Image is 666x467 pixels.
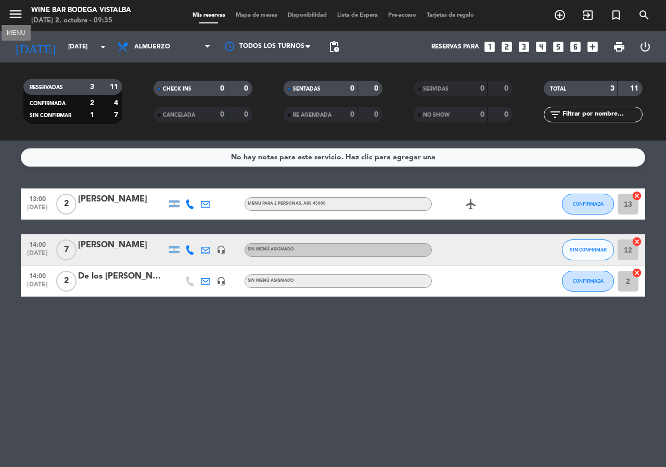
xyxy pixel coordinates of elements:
span: [DATE] [24,250,50,262]
span: NO SHOW [423,112,450,118]
strong: 0 [220,85,224,92]
div: LOG OUT [632,31,658,62]
strong: 7 [114,111,120,119]
i: add_box [586,40,599,54]
div: [PERSON_NAME] [78,238,166,252]
div: MENU [2,28,31,37]
span: 14:00 [24,269,50,281]
i: cancel [632,268,642,278]
span: print [613,41,625,53]
span: RESERVADAS [30,85,63,90]
strong: 0 [220,111,224,118]
i: looks_two [500,40,514,54]
span: CANCELADA [163,112,195,118]
strong: 0 [244,85,250,92]
i: looks_one [483,40,496,54]
span: Pre-acceso [383,12,421,18]
strong: 0 [504,111,510,118]
span: Reservas para [431,43,479,51]
i: cancel [632,191,642,201]
span: RE AGENDADA [293,112,331,118]
div: [PERSON_NAME] [78,193,166,206]
span: 7 [56,239,76,260]
span: CHECK INS [163,86,191,92]
span: 14:00 [24,238,50,250]
i: airplanemode_active [465,198,477,210]
i: add_circle_outline [554,9,566,21]
button: menu [8,6,23,26]
span: SIN CONFIRMAR [30,113,71,118]
i: search [638,9,650,21]
span: SERVIDAS [423,86,449,92]
div: [DATE] 2. octubre - 09:35 [31,16,131,26]
i: [DATE] [8,35,63,58]
span: Mapa de mesas [230,12,283,18]
span: 13:00 [24,192,50,204]
span: MENU PARA 2 PERSONAS [248,201,326,206]
span: CONFIRMADA [573,201,604,207]
i: filter_list [549,108,561,121]
i: turned_in_not [610,9,622,21]
strong: 0 [480,111,484,118]
strong: 1 [90,111,94,119]
span: 2 [56,194,76,214]
strong: 11 [630,85,641,92]
strong: 0 [244,111,250,118]
span: Lista de Espera [332,12,383,18]
span: CONFIRMADA [30,101,66,106]
i: looks_4 [534,40,548,54]
i: looks_3 [517,40,531,54]
i: looks_6 [569,40,582,54]
i: looks_5 [552,40,565,54]
div: De los [PERSON_NAME] [78,270,166,283]
button: CONFIRMADA [562,194,614,214]
span: TOTAL [550,86,566,92]
strong: 0 [350,111,354,118]
strong: 3 [90,83,94,91]
strong: 11 [110,83,120,91]
span: Sin menú asignado [248,247,294,251]
i: headset_mic [216,276,226,286]
strong: 0 [480,85,484,92]
input: Filtrar por nombre... [561,109,642,120]
span: , ARS 45000 [301,201,326,206]
strong: 3 [610,85,614,92]
span: pending_actions [328,41,340,53]
span: [DATE] [24,204,50,216]
strong: 0 [374,85,380,92]
span: Tarjetas de regalo [421,12,479,18]
button: SIN CONFIRMAR [562,239,614,260]
strong: 0 [350,85,354,92]
div: No hay notas para este servicio. Haz clic para agregar una [231,152,436,163]
i: headset_mic [216,245,226,255]
i: arrow_drop_down [97,41,109,53]
i: cancel [632,236,642,247]
i: power_settings_new [639,41,651,53]
span: Sin menú asignado [248,279,294,283]
i: exit_to_app [582,9,594,21]
i: menu [8,6,23,22]
button: CONFIRMADA [562,271,614,292]
span: CONFIRMADA [573,278,604,284]
div: Wine Bar Bodega Vistalba [31,5,131,16]
span: 2 [56,271,76,292]
span: SIN CONFIRMAR [570,247,607,253]
span: Almuerzo [134,43,170,51]
strong: 0 [374,111,380,118]
strong: 4 [114,99,120,107]
strong: 2 [90,99,94,107]
strong: 0 [504,85,510,92]
span: Disponibilidad [283,12,332,18]
span: [DATE] [24,281,50,293]
span: SENTADAS [293,86,321,92]
span: Mis reservas [187,12,230,18]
